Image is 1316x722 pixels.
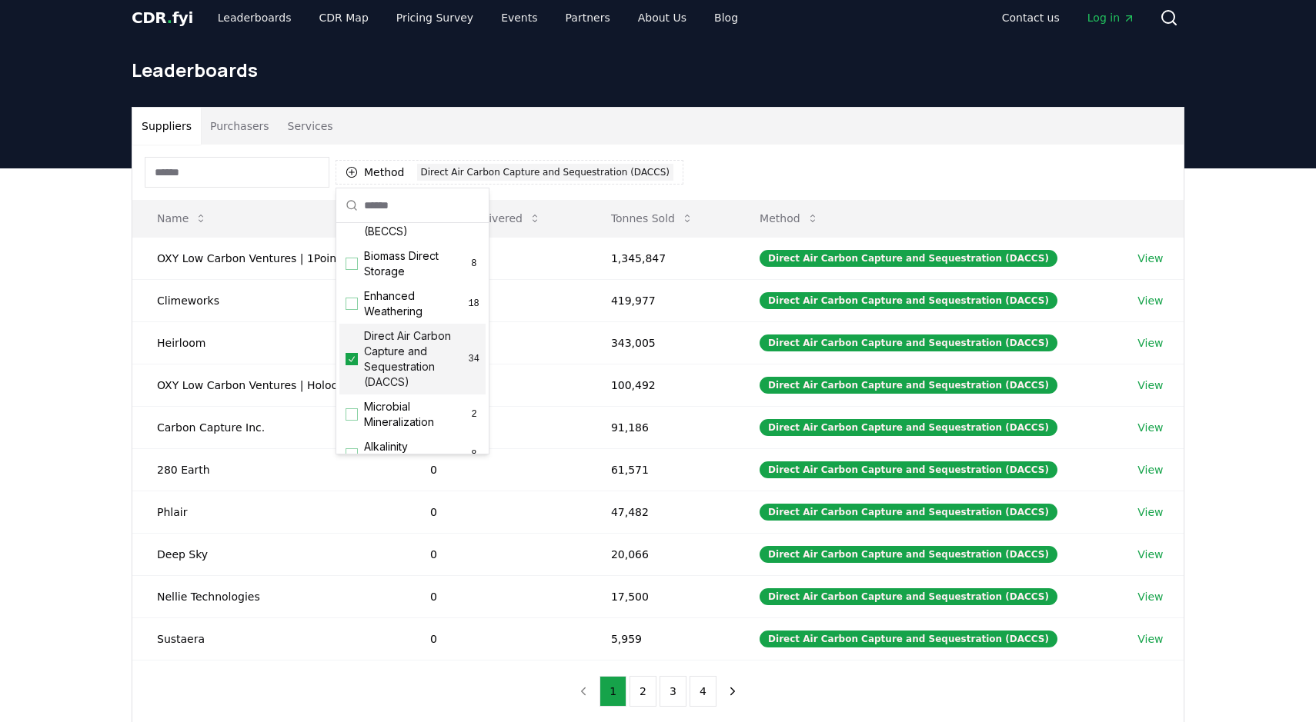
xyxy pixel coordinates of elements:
a: View [1137,293,1163,308]
button: Tonnes Sold [599,203,706,234]
td: 20,066 [586,533,735,575]
td: 0 [406,617,586,660]
td: 0 [406,448,586,491]
button: next page [720,676,746,707]
td: 0 [406,575,586,617]
td: Heirloom [132,321,406,364]
span: 8 [469,448,479,461]
a: Blog [702,4,750,32]
div: Direct Air Carbon Capture and Sequestration (DACCS) [760,631,1057,647]
button: Suppliers [132,108,201,145]
button: 2 [630,676,656,707]
td: 1,345,847 [586,237,735,279]
div: Direct Air Carbon Capture and Sequestration (DACCS) [760,250,1057,267]
td: Phlair [132,491,406,533]
a: View [1137,631,1163,647]
a: Pricing Survey [384,4,486,32]
div: Direct Air Carbon Capture and Sequestration (DACCS) [760,461,1057,478]
div: Direct Air Carbon Capture and Sequestration (DACCS) [760,292,1057,309]
a: Leaderboards [205,4,304,32]
span: . [167,8,172,27]
a: CDR Map [307,4,381,32]
a: View [1137,251,1163,266]
button: MethodDirect Air Carbon Capture and Sequestration (DACCS) [336,160,683,185]
td: Carbon Capture Inc. [132,406,406,448]
a: View [1137,547,1163,562]
td: 237 [406,406,586,448]
nav: Main [990,4,1147,32]
a: View [1137,462,1163,477]
td: 0 [406,533,586,575]
button: Method [747,203,831,234]
a: View [1137,504,1163,520]
td: 0 [406,321,586,364]
button: Name [145,203,219,234]
a: View [1137,378,1163,393]
button: 4 [690,676,716,707]
a: About Us [626,4,699,32]
td: 0 [406,237,586,279]
span: Direct Air Carbon Capture and Sequestration (DACCS) [364,328,469,390]
a: Events [489,4,549,32]
button: 1 [600,676,626,707]
a: View [1137,420,1163,435]
a: CDR.fyi [132,7,193,28]
nav: Main [205,4,750,32]
span: 18 [468,298,479,310]
td: 61,571 [586,448,735,491]
div: Direct Air Carbon Capture and Sequestration (DACCS) [760,588,1057,605]
td: 0 [406,364,586,406]
td: 0 [406,491,586,533]
td: 5,959 [586,617,735,660]
span: Microbial Mineralization [364,399,469,430]
span: 2 [469,408,479,421]
div: Direct Air Carbon Capture and Sequestration (DACCS) [760,377,1057,394]
td: 100,492 [586,364,735,406]
td: Sustaera [132,617,406,660]
td: Nellie Technologies [132,575,406,617]
div: Direct Air Carbon Capture and Sequestration (DACCS) [760,419,1057,436]
td: 280 Earth [132,448,406,491]
td: 47,482 [586,491,735,533]
span: 34 [469,353,479,365]
td: 1,073 [406,279,586,321]
span: Log in [1087,10,1135,25]
td: OXY Low Carbon Ventures | 1PointFive [132,237,406,279]
a: Log in [1075,4,1147,32]
td: 343,005 [586,321,735,364]
span: Alkalinity Enhancement [364,439,469,470]
a: Partners [553,4,623,32]
button: 3 [660,676,686,707]
td: Deep Sky [132,533,406,575]
span: CDR fyi [132,8,193,27]
td: Climeworks [132,279,406,321]
div: Direct Air Carbon Capture and Sequestration (DACCS) [760,504,1057,521]
td: OXY Low Carbon Ventures | Holocene [132,364,406,406]
a: Contact us [990,4,1072,32]
span: Enhanced Weathering [364,288,468,319]
div: Direct Air Carbon Capture and Sequestration (DACCS) [760,334,1057,351]
a: View [1137,335,1163,351]
a: View [1137,589,1163,604]
button: Services [279,108,342,145]
td: 91,186 [586,406,735,448]
span: 8 [469,258,479,270]
h1: Leaderboards [132,58,1184,82]
div: Direct Air Carbon Capture and Sequestration (DACCS) [760,546,1057,563]
span: Biomass Direct Storage [364,248,469,279]
button: Purchasers [201,108,279,145]
div: Direct Air Carbon Capture and Sequestration (DACCS) [417,164,673,181]
td: 17,500 [586,575,735,617]
td: 419,977 [586,279,735,321]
